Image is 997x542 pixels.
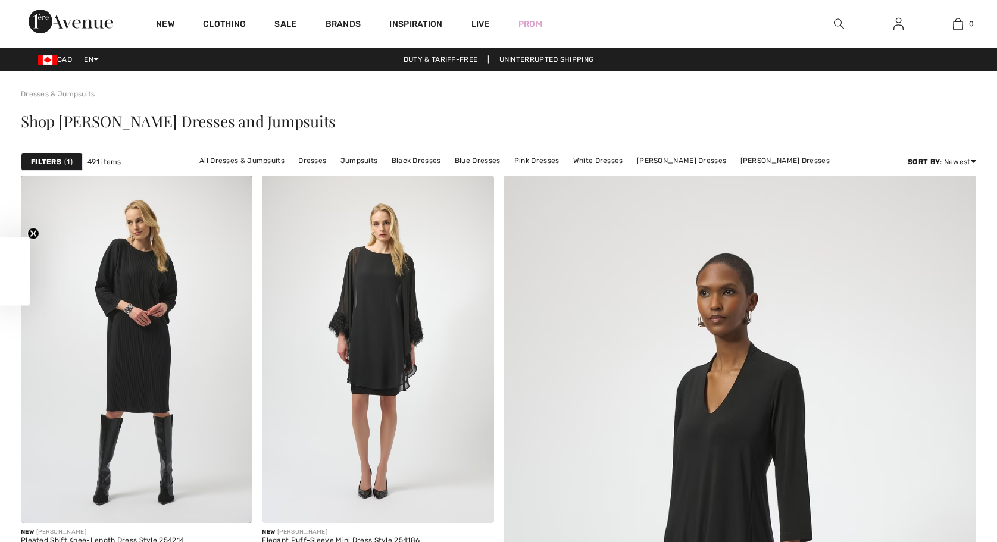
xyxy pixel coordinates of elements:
[834,17,844,31] img: search the website
[631,153,732,168] a: [PERSON_NAME] Dresses
[953,189,964,198] img: heart_black_full.svg
[21,528,34,535] span: New
[908,156,976,167] div: : Newest
[87,156,121,167] span: 491 items
[262,528,420,537] div: [PERSON_NAME]
[21,176,252,523] img: Pleated Shift Knee-Length Dress Style 254214. Black
[735,153,836,168] a: [PERSON_NAME] Dresses
[193,153,290,168] a: All Dresses & Jumpsuits
[471,189,482,198] img: heart_black_full.svg
[567,153,629,168] a: White Dresses
[21,528,184,537] div: [PERSON_NAME]
[386,153,447,168] a: Black Dresses
[262,176,493,523] img: Elegant Puff-Sleeve Mini Dress Style 254186. Black
[84,55,99,64] span: EN
[29,10,113,33] img: 1ère Avenue
[31,156,61,167] strong: Filters
[21,90,95,98] a: Dresses & Jumpsuits
[21,111,336,131] span: Shop [PERSON_NAME] Dresses and Jumpsuits
[38,55,77,64] span: CAD
[38,55,57,65] img: Canadian Dollar
[471,500,482,510] img: plus_v2.svg
[229,189,240,198] img: heart_black_full.svg
[471,18,490,30] a: Live
[27,227,39,239] button: Close teaser
[953,17,963,31] img: My Bag
[969,18,974,29] span: 0
[203,19,246,32] a: Clothing
[929,17,987,31] a: 0
[229,500,240,510] img: plus_v2.svg
[292,153,332,168] a: Dresses
[508,153,565,168] a: Pink Dresses
[335,153,384,168] a: Jumpsuits
[64,156,73,167] span: 1
[326,19,361,32] a: Brands
[156,19,174,32] a: New
[518,18,542,30] a: Prom
[884,17,913,32] a: Sign In
[262,528,275,535] span: New
[893,17,904,31] img: My Info
[449,153,507,168] a: Blue Dresses
[389,19,442,32] span: Inspiration
[274,19,296,32] a: Sale
[908,158,940,166] strong: Sort By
